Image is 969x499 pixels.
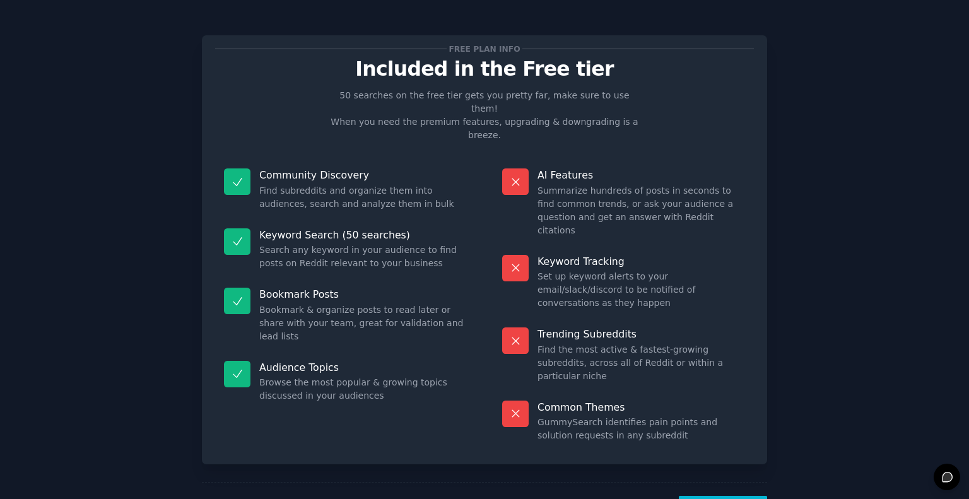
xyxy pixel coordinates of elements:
p: Keyword Search (50 searches) [259,228,467,242]
p: Common Themes [537,401,745,414]
p: 50 searches on the free tier gets you pretty far, make sure to use them! When you need the premiu... [326,89,643,142]
dd: GummySearch identifies pain points and solution requests in any subreddit [537,416,745,442]
dd: Find the most active & fastest-growing subreddits, across all of Reddit or within a particular niche [537,343,745,383]
p: Included in the Free tier [215,58,754,80]
p: Keyword Tracking [537,255,745,268]
dd: Summarize hundreds of posts in seconds to find common trends, or ask your audience a question and... [537,184,745,237]
dd: Search any keyword in your audience to find posts on Reddit relevant to your business [259,244,467,270]
p: Bookmark Posts [259,288,467,301]
dd: Set up keyword alerts to your email/slack/discord to be notified of conversations as they happen [537,270,745,310]
p: AI Features [537,168,745,182]
dd: Find subreddits and organize them into audiences, search and analyze them in bulk [259,184,467,211]
p: Trending Subreddits [537,327,745,341]
dd: Bookmark & organize posts to read later or share with your team, great for validation and lead lists [259,303,467,343]
span: Free plan info [447,42,522,56]
p: Audience Topics [259,361,467,374]
dd: Browse the most popular & growing topics discussed in your audiences [259,376,467,402]
p: Community Discovery [259,168,467,182]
